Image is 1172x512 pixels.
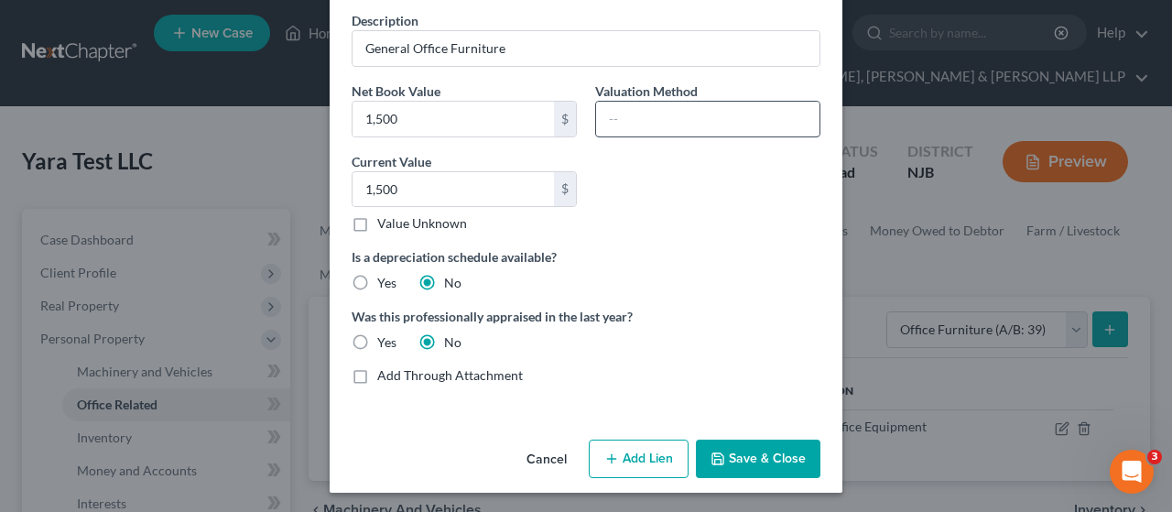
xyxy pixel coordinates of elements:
span: 3 [1147,450,1162,464]
label: Yes [377,333,396,352]
label: Yes [377,274,396,292]
label: Valuation Method [595,82,698,101]
input: 0.00 [353,172,554,207]
div: $ [554,102,576,136]
label: Value Unknown [377,214,467,233]
div: $ [554,172,576,207]
label: Net Book Value [352,82,440,101]
label: Current Value [352,152,431,171]
label: Add Through Attachment [377,366,523,385]
input: 0.00 [353,102,554,136]
label: Description [352,11,418,30]
label: Is a depreciation schedule available? [352,247,820,267]
label: No [444,274,461,292]
input: -- [596,102,819,136]
label: No [444,333,461,352]
button: Add Lien [589,440,689,478]
button: Cancel [512,441,581,478]
iframe: Intercom live chat [1110,450,1154,494]
button: Save & Close [696,440,820,478]
input: Describe... [353,31,819,66]
label: Was this professionally appraised in the last year? [352,307,820,326]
